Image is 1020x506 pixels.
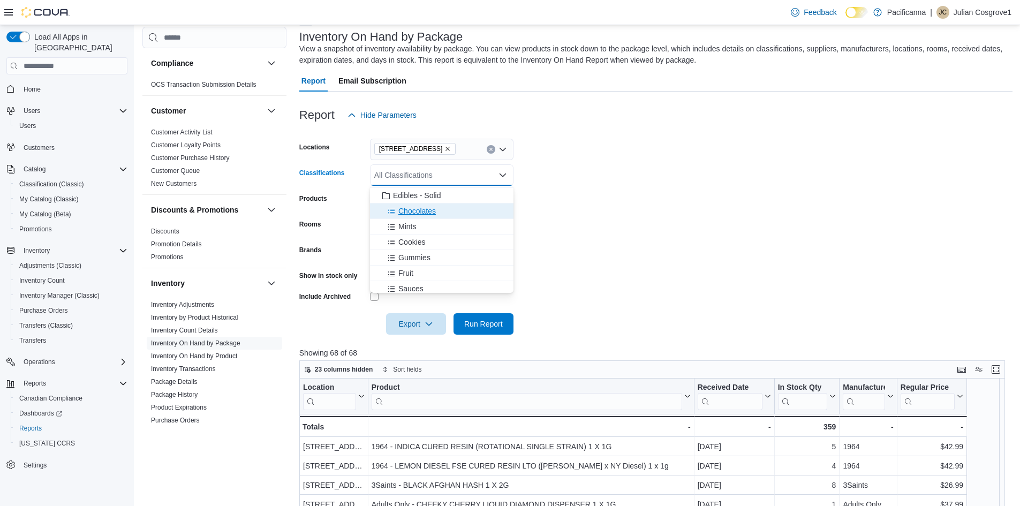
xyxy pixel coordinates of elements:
div: Location [303,383,356,393]
button: Canadian Compliance [11,391,132,406]
span: Dashboards [15,407,127,420]
span: Run Report [464,319,503,329]
span: Package Details [151,377,198,386]
div: - [697,420,770,433]
span: Inventory Manager (Classic) [19,291,100,300]
div: Received Date [697,383,762,393]
input: Dark Mode [845,7,868,18]
button: Clear input [487,145,495,154]
a: Inventory by Product Historical [151,314,238,321]
button: Inventory [151,278,263,289]
span: Dark Mode [845,18,846,19]
span: Mints [398,221,416,232]
a: Settings [19,459,51,472]
button: Edibles - Solid [370,188,513,203]
a: Feedback [787,2,841,23]
button: Keyboard shortcuts [955,363,968,376]
div: 5 [777,440,836,453]
a: Promotion Details [151,240,202,248]
div: - [901,420,963,433]
button: Operations [19,356,59,368]
span: Users [19,104,127,117]
span: Promotions [15,223,127,236]
a: Discounts [151,228,179,235]
span: Customer Activity List [151,128,213,137]
span: Catalog [24,165,46,173]
h3: Inventory [151,278,185,289]
span: Inventory Count [19,276,65,285]
button: 23 columns hidden [300,363,377,376]
button: Regular Price [901,383,963,410]
button: Transfers (Classic) [11,318,132,333]
span: Adjustments (Classic) [15,259,127,272]
div: 1964 - LEMON DIESEL FSE CURED RESIN LTO ([PERSON_NAME] x NY Diesel) 1 x 1g [371,459,690,472]
span: Sort fields [393,365,421,374]
span: Inventory On Hand by Package [151,339,240,348]
span: Reports [19,424,42,433]
nav: Complex example [6,77,127,501]
div: Received Date [697,383,762,410]
span: Inventory Adjustments [151,300,214,309]
button: Settings [2,457,132,473]
h3: Inventory On Hand by Package [299,31,463,43]
p: Pacificanna [887,6,926,19]
p: | [930,6,932,19]
p: Showing 68 of 68 [299,348,1013,358]
a: Inventory Count Details [151,327,218,334]
button: Cookies [370,235,513,250]
button: Sauces [370,281,513,297]
div: Discounts & Promotions [142,225,286,268]
span: Email Subscription [338,70,406,92]
span: Hide Parameters [360,110,417,120]
button: Promotions [11,222,132,237]
div: Manufacturer [843,383,885,393]
label: Products [299,194,327,203]
a: Inventory Adjustments [151,301,214,308]
button: Manufacturer [843,383,893,410]
button: Inventory [19,244,54,257]
button: Compliance [265,57,278,70]
span: Adjustments (Classic) [19,261,81,270]
button: Chocolates [370,203,513,219]
h3: Report [299,109,335,122]
a: My Catalog (Beta) [15,208,75,221]
label: Include Archived [299,292,351,301]
span: My Catalog (Classic) [15,193,127,206]
span: [US_STATE] CCRS [19,439,75,448]
span: Transfers (Classic) [19,321,73,330]
h3: Compliance [151,58,193,69]
div: Compliance [142,78,286,95]
a: Promotions [151,253,184,261]
span: My Catalog (Classic) [19,195,79,203]
label: Show in stock only [299,271,358,280]
span: Inventory Count Details [151,326,218,335]
span: Transfers [15,334,127,347]
button: Display options [972,363,985,376]
span: Users [19,122,36,130]
div: Manufacturer [843,383,885,410]
div: $42.99 [901,459,963,472]
span: Washington CCRS [15,437,127,450]
button: Compliance [151,58,263,69]
button: Fruit [370,266,513,281]
h3: Customer [151,105,186,116]
button: Adjustments (Classic) [11,258,132,273]
span: Feedback [804,7,836,18]
div: 1964 - INDICA CURED RESIN (ROTATIONAL SINGLE STRAIN) 1 X 1G [371,440,690,453]
a: Purchase Orders [15,304,72,317]
a: Dashboards [15,407,66,420]
div: - [843,420,893,433]
span: Inventory Transactions [151,365,216,373]
div: 3Saints - BLACK AFGHAN HASH 1 X 2G [371,479,690,492]
label: Locations [299,143,330,152]
span: Operations [19,356,127,368]
button: Hide Parameters [343,104,421,126]
span: Purchase Orders [19,306,68,315]
div: 1964 [843,440,893,453]
div: [STREET_ADDRESS] [303,479,365,492]
a: Purchase Orders [151,417,200,424]
span: [STREET_ADDRESS] [379,144,443,154]
span: Inventory by Product Historical [151,313,238,322]
button: Customer [151,105,263,116]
